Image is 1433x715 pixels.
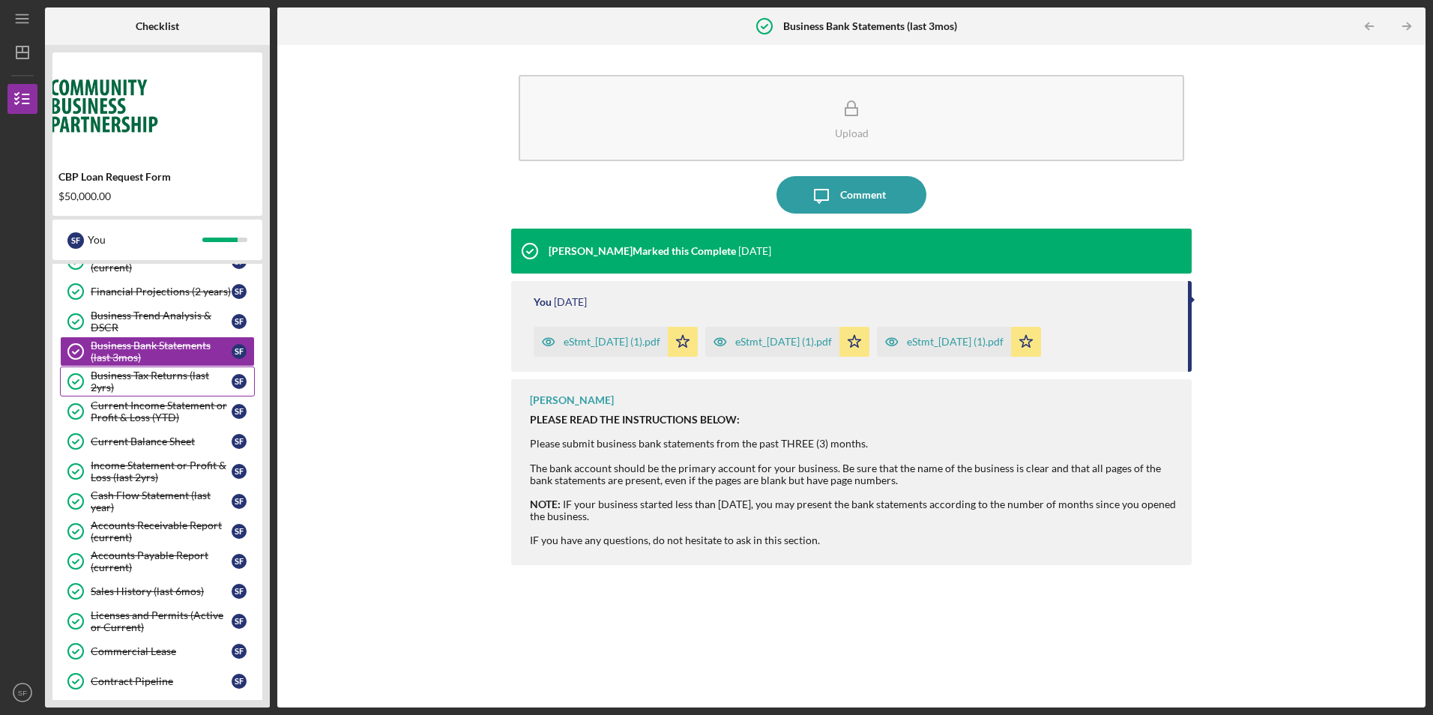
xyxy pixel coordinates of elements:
a: Cash Flow Statement (last year)SF [60,486,255,516]
div: S F [232,614,247,629]
a: Income Statement or Profit & Loss (last 2yrs)SF [60,456,255,486]
b: Checklist [136,20,179,32]
strong: PLEASE READ THE INSTRUCTIONS BELOW: [530,413,740,426]
div: S F [232,524,247,539]
b: Business Bank Statements (last 3mos) [783,20,957,32]
a: Business Bank Statements (last 3mos)SF [60,337,255,366]
div: S F [232,344,247,359]
text: SF [18,689,27,697]
div: S F [232,374,247,389]
a: Licenses and Permits (Active or Current)SF [60,606,255,636]
div: S F [232,554,247,569]
button: eStmt_[DATE] (1).pdf [534,327,698,357]
img: Product logo [52,60,262,150]
div: S F [232,284,247,299]
div: Contract Pipeline [91,675,232,687]
a: Financial Projections (2 years)SF [60,277,255,307]
div: Business Trend Analysis & DSCR [91,310,232,334]
div: Current Income Statement or Profit & Loss (YTD) [91,399,232,423]
div: Current Balance Sheet [91,435,232,447]
a: Contract PipelineSF [60,666,255,696]
a: Business Trend Analysis & DSCRSF [60,307,255,337]
div: Upload [835,127,869,139]
div: Accounts Payable Report (current) [91,549,232,573]
a: Current Income Statement or Profit & Loss (YTD)SF [60,396,255,426]
div: [PERSON_NAME] [530,394,614,406]
div: S F [232,404,247,419]
div: Sales History (last 6mos) [91,585,232,597]
div: eStmt_[DATE] (1).pdf [564,336,660,348]
div: Accounts Receivable Report (current) [91,519,232,543]
div: S F [232,494,247,509]
div: CBP Loan Request Form [58,171,256,183]
time: 2025-05-28 20:29 [554,296,587,308]
a: Commercial LeaseSF [60,636,255,666]
a: Accounts Payable Report (current)SF [60,546,255,576]
div: You [534,296,552,308]
button: eStmt_[DATE] (1).pdf [705,327,869,357]
button: Upload [519,75,1183,161]
div: S F [67,232,84,249]
div: The bank account should be the primary account for your business. Be sure that the name of the bu... [530,462,1176,486]
a: Current Balance SheetSF [60,426,255,456]
div: $50,000.00 [58,190,256,202]
a: Sales History (last 6mos)SF [60,576,255,606]
div: Cash Flow Statement (last year) [91,489,232,513]
div: S F [232,644,247,659]
div: Comment [840,176,886,214]
div: Please submit business bank statements from the past THREE (3) months. [530,438,1176,450]
div: Licenses and Permits (Active or Current) [91,609,232,633]
div: eStmt_[DATE] (1).pdf [735,336,832,348]
button: Comment [776,176,926,214]
div: S F [232,314,247,329]
div: S F [232,434,247,449]
button: eStmt_[DATE] (1).pdf [877,327,1041,357]
strong: NOTE: [530,498,561,510]
div: You [88,227,202,253]
div: IF you have any questions, do not hesitate to ask in this section. [530,534,1176,546]
button: SF [7,678,37,708]
div: eStmt_[DATE] (1).pdf [907,336,1004,348]
a: Accounts Receivable Report (current)SF [60,516,255,546]
div: Income Statement or Profit & Loss (last 2yrs) [91,459,232,483]
div: S F [232,584,247,599]
div: Business Tax Returns (last 2yrs) [91,369,232,393]
div: Financial Projections (2 years) [91,286,232,298]
div: S F [232,674,247,689]
div: Business Bank Statements (last 3mos) [91,340,232,363]
div: Commercial Lease [91,645,232,657]
a: Business Tax Returns (last 2yrs)SF [60,366,255,396]
div: IF your business started less than [DATE], you may present the bank statements according to the n... [530,498,1176,522]
div: S F [232,464,247,479]
div: [PERSON_NAME] Marked this Complete [549,245,736,257]
time: 2025-05-29 14:15 [738,245,771,257]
